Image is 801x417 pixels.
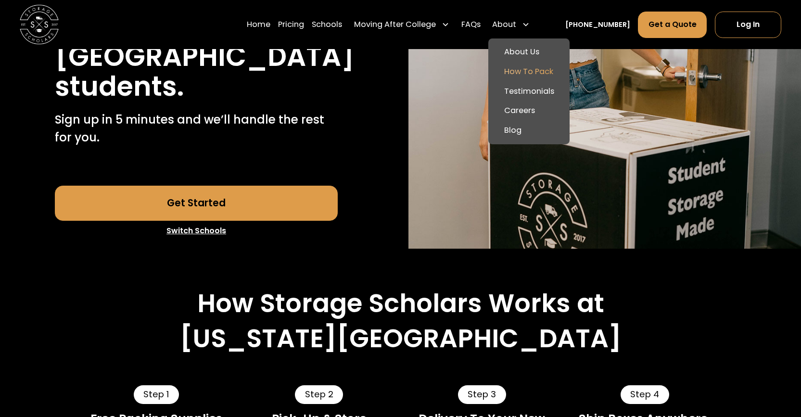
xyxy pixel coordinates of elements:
a: Schools [312,11,342,38]
div: Step 1 [134,385,179,404]
a: Home [247,11,270,38]
a: Careers [492,101,566,121]
p: Sign up in 5 minutes and we’ll handle the rest for you. [55,111,338,146]
div: Step 2 [295,385,343,404]
a: Get Started [55,186,338,221]
a: Pricing [278,11,304,38]
div: Step 4 [621,385,669,404]
a: Switch Schools [55,221,338,241]
a: FAQs [461,11,481,38]
div: About [488,11,534,38]
div: Step 3 [458,385,506,404]
div: About [492,19,516,30]
nav: About [488,38,570,144]
h2: [US_STATE][GEOGRAPHIC_DATA] [180,323,622,354]
a: [PHONE_NUMBER] [565,19,630,29]
a: Blog [492,121,566,140]
h2: How Storage Scholars Works at [197,288,604,319]
img: Storage Scholars main logo [20,5,59,44]
div: Moving After College [354,19,436,30]
a: Log In [715,11,782,38]
h1: [US_STATE][GEOGRAPHIC_DATA] [55,13,355,72]
div: Moving After College [350,11,454,38]
a: How To Pack [492,62,566,81]
a: Testimonials [492,81,566,101]
h1: students. [55,72,184,101]
a: Get a Quote [638,11,707,38]
a: About Us [492,42,566,62]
